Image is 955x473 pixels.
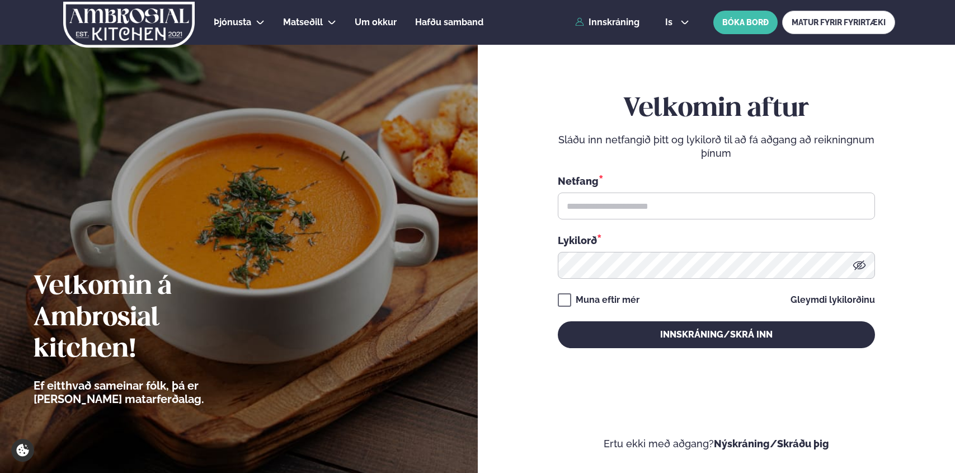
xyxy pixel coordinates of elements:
a: Cookie settings [11,439,34,462]
span: Matseðill [283,17,323,27]
a: Matseðill [283,16,323,29]
div: Lykilorð [558,233,875,247]
button: Innskráning/Skrá inn [558,321,875,348]
p: Ertu ekki með aðgang? [511,437,922,451]
a: Þjónusta [214,16,251,29]
a: Hafðu samband [415,16,483,29]
a: Innskráning [575,17,639,27]
span: Um okkur [355,17,397,27]
h2: Velkomin aftur [558,93,875,125]
a: Um okkur [355,16,397,29]
span: is [665,18,676,27]
div: Netfang [558,174,875,188]
a: MATUR FYRIR FYRIRTÆKI [782,11,895,34]
a: Nýskráning/Skráðu þig [714,438,829,449]
img: logo [62,2,196,48]
h2: Velkomin á Ambrosial kitchen! [34,271,266,366]
button: BÓKA BORÐ [713,11,778,34]
button: is [656,18,698,27]
span: Þjónusta [214,17,251,27]
p: Ef eitthvað sameinar fólk, þá er [PERSON_NAME] matarferðalag. [34,379,266,406]
a: Gleymdi lykilorðinu [791,296,875,305]
p: Sláðu inn netfangið þitt og lykilorð til að fá aðgang að reikningnum þínum [558,133,875,160]
span: Hafðu samband [415,17,483,27]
